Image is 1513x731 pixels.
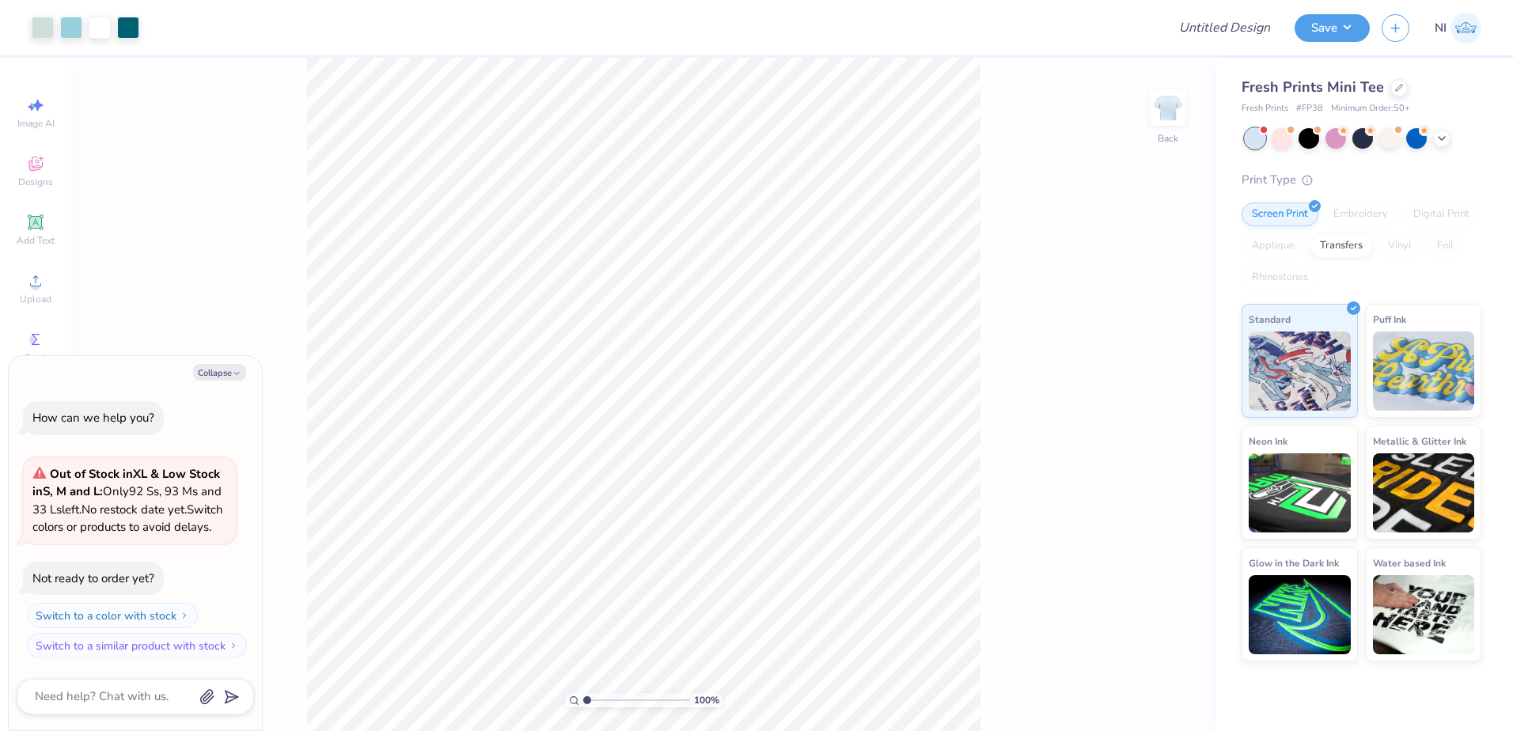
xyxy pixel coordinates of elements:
[32,410,154,426] div: How can we help you?
[1249,433,1287,449] span: Neon Ink
[1373,555,1446,571] span: Water based Ink
[20,293,51,305] span: Upload
[27,603,198,628] button: Switch to a color with stock
[18,176,53,188] span: Designs
[1242,234,1305,258] div: Applique
[1242,102,1288,116] span: Fresh Prints
[1152,92,1184,123] img: Back
[1373,575,1475,654] img: Water based Ink
[1242,203,1318,226] div: Screen Print
[1242,171,1481,189] div: Print Type
[17,234,55,247] span: Add Text
[1158,131,1178,146] div: Back
[32,466,223,536] span: Only 92 Ss, 93 Ms and 33 Ls left. Switch colors or products to avoid delays.
[1249,575,1351,654] img: Glow in the Dark Ink
[1373,331,1475,411] img: Puff Ink
[1310,234,1373,258] div: Transfers
[180,611,189,620] img: Switch to a color with stock
[1249,453,1351,532] img: Neon Ink
[1249,311,1291,328] span: Standard
[1242,266,1318,290] div: Rhinestones
[694,693,719,707] span: 100 %
[1427,234,1464,258] div: Foil
[1373,433,1466,449] span: Metallic & Glitter Ink
[1323,203,1398,226] div: Embroidery
[50,466,150,482] strong: Out of Stock in XL
[1296,102,1323,116] span: # FP38
[1242,78,1384,97] span: Fresh Prints Mini Tee
[1331,102,1410,116] span: Minimum Order: 50 +
[24,351,48,364] span: Greek
[27,633,247,658] button: Switch to a similar product with stock
[193,364,246,381] button: Collapse
[229,641,238,650] img: Switch to a similar product with stock
[1450,13,1481,44] img: Nicole Isabelle Dimla
[1249,555,1339,571] span: Glow in the Dark Ink
[1295,14,1370,42] button: Save
[1373,311,1406,328] span: Puff Ink
[1249,331,1351,411] img: Standard
[1166,12,1283,44] input: Untitled Design
[1403,203,1480,226] div: Digital Print
[32,570,154,586] div: Not ready to order yet?
[1373,453,1475,532] img: Metallic & Glitter Ink
[82,502,187,517] span: No restock date yet.
[1378,234,1422,258] div: Vinyl
[1435,13,1481,44] a: NI
[17,117,55,130] span: Image AI
[1435,19,1447,37] span: NI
